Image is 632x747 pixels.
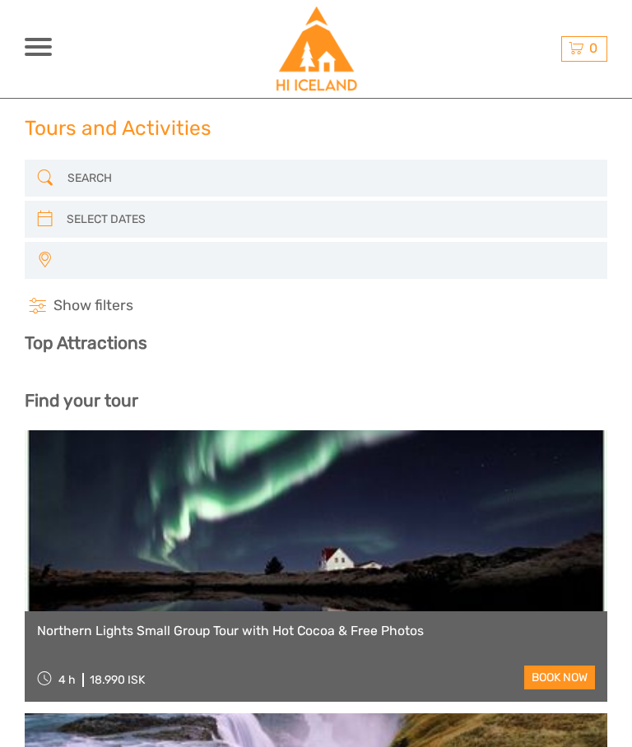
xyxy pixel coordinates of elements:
input: SELECT DATES [60,206,569,233]
b: Top Attractions [25,332,147,353]
span: 4 h [58,673,76,687]
div: 18.990 ISK [90,673,145,687]
a: Northern Lights Small Group Tour with Hot Cocoa & Free Photos [37,624,595,639]
b: Find your tour [25,390,138,411]
span: 0 [587,40,600,56]
input: SEARCH [61,165,570,192]
span: Show filters [53,296,133,316]
h1: Tours and Activities [25,116,211,140]
h4: Show filters [25,296,607,316]
a: book now [524,666,595,689]
img: Hostelling International [274,7,359,91]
